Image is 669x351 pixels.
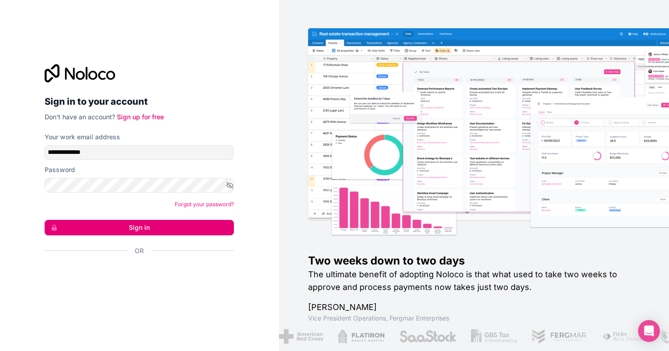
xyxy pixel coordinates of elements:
[45,178,234,193] input: Password
[638,320,660,342] div: Open Intercom Messenger
[399,329,456,344] img: /assets/saastock-C6Zbiodz.png
[175,201,234,208] a: Forgot your password?
[45,93,234,110] h2: Sign in to your account
[279,329,323,344] img: /assets/american-red-cross-BAupjrZR.png
[45,265,227,285] div: Über Google anmelden. Wird in neuem Tab geöffnet.
[45,165,75,174] label: Password
[45,113,115,121] span: Don't have an account?
[601,329,644,344] img: /assets/fiera-fwj2N5v4.png
[117,113,164,121] a: Sign up for free
[471,329,517,344] img: /assets/gbstax-C-GtDUiK.png
[337,329,385,344] img: /assets/flatiron-C8eUkumj.png
[45,132,120,142] label: Your work email address
[308,301,640,314] h1: [PERSON_NAME]
[531,329,587,344] img: /assets/fergmar-CudnrXN5.png
[40,265,231,285] iframe: Schaltfläche „Über Google anmelden“
[308,314,640,323] h1: Vice President Operations , Fergmar Enterprises
[45,220,234,235] button: Sign in
[308,254,640,268] h1: Two weeks down to two days
[45,145,234,160] input: Email address
[135,246,144,255] span: Or
[308,268,640,294] h2: The ultimate benefit of adopting Noloco is that what used to take two weeks to approve and proces...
